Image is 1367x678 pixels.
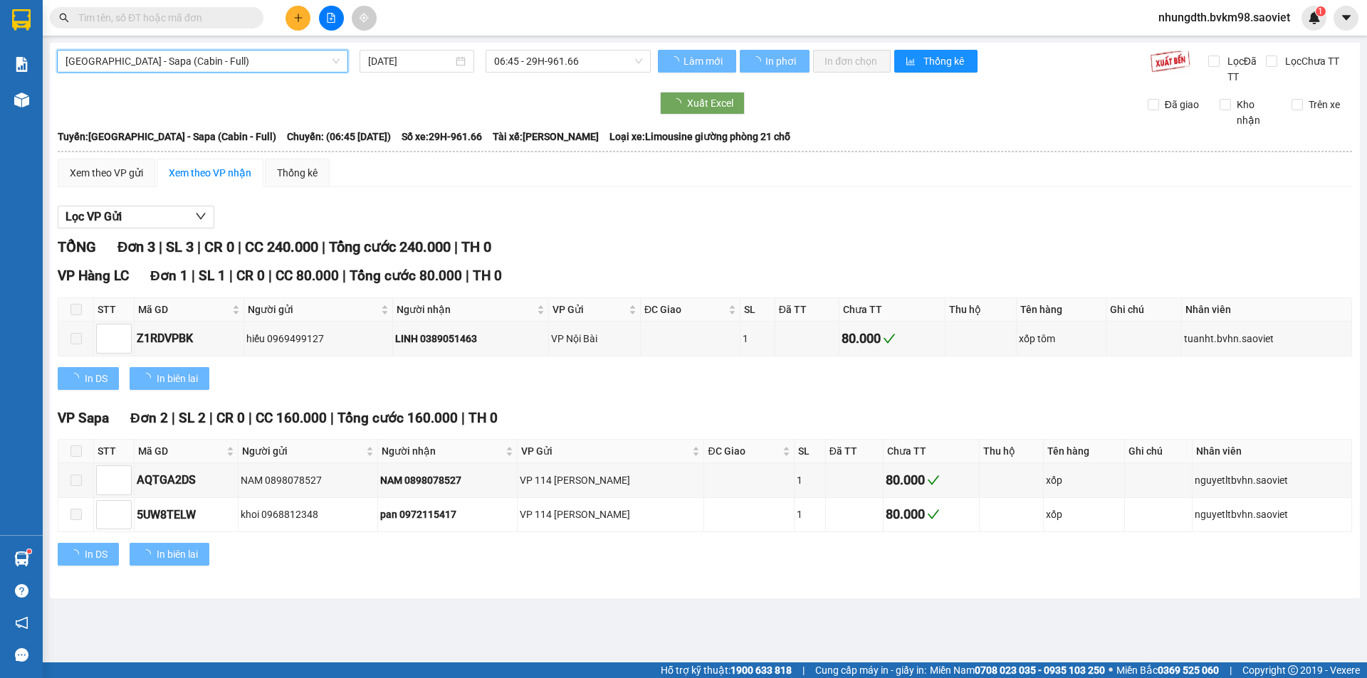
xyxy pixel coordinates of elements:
[980,440,1044,463] th: Thu hộ
[927,474,940,487] span: check
[69,373,85,383] span: loading
[368,53,453,69] input: 11/10/2025
[730,664,792,676] strong: 1900 633 818
[1182,298,1352,322] th: Nhân viên
[1334,6,1358,31] button: caret-down
[473,268,502,284] span: TH 0
[946,298,1017,322] th: Thu hộ
[94,298,135,322] th: STT
[14,57,29,72] img: solution-icon
[923,53,966,69] span: Thống kê
[687,95,733,111] span: Xuất Excel
[1150,50,1190,73] img: 9k=
[66,51,340,72] span: Hà Nội - Sapa (Cabin - Full)
[1193,440,1352,463] th: Nhân viên
[352,6,377,31] button: aim
[137,506,236,524] div: 5UW8TELW
[130,367,209,390] button: In biên lai
[94,440,135,463] th: STT
[15,648,28,662] span: message
[549,322,641,356] td: VP Nội Bài
[58,543,119,566] button: In DS
[248,302,377,317] span: Người gửi
[319,6,344,31] button: file-add
[330,410,334,426] span: |
[69,549,85,559] span: loading
[342,268,346,284] span: |
[775,298,839,322] th: Đã TT
[1158,664,1219,676] strong: 0369 525 060
[141,549,157,559] span: loading
[293,13,303,23] span: plus
[197,238,201,255] span: |
[166,238,194,255] span: SL 3
[551,331,638,346] div: VP Nội Bài
[1019,331,1104,346] div: xốp tôm
[1046,507,1121,522] div: xốp
[520,472,702,488] div: VP 114 [PERSON_NAME]
[802,662,805,678] span: |
[159,238,162,255] span: |
[1231,97,1281,128] span: Kho nhận
[671,98,687,108] span: loading
[329,238,451,255] span: Tổng cước 240.000
[245,238,318,255] span: CC 240.000
[461,238,491,255] span: TH 0
[402,129,482,144] span: Số xe: 29H-961.66
[813,50,891,73] button: In đơn chọn
[236,268,265,284] span: CR 0
[130,410,168,426] span: Đơn 2
[765,53,798,69] span: In phơi
[1116,662,1219,678] span: Miền Bắc
[157,371,198,386] span: In biên lai
[1308,11,1321,24] img: icon-new-feature
[14,551,29,566] img: warehouse-icon
[975,664,1105,676] strong: 0708 023 035 - 0935 103 250
[216,410,245,426] span: CR 0
[743,331,772,346] div: 1
[883,332,896,345] span: check
[135,322,244,356] td: Z1RDVPBK
[241,472,375,488] div: NAM 0898078527
[141,373,157,383] span: loading
[658,50,736,73] button: Làm mới
[521,443,690,459] span: VP Gửi
[66,208,122,226] span: Lọc VP Gửi
[286,6,310,31] button: plus
[797,472,823,488] div: 1
[359,13,369,23] span: aim
[397,302,534,317] span: Người nhận
[322,238,325,255] span: |
[454,238,458,255] span: |
[27,549,31,553] sup: 1
[137,471,236,489] div: AQTGA2DS
[1106,298,1182,322] th: Ghi chú
[1109,667,1113,673] span: ⚪️
[930,662,1105,678] span: Miền Nam
[520,507,702,522] div: VP 114 [PERSON_NAME]
[466,268,469,284] span: |
[85,371,108,386] span: In DS
[15,584,28,598] span: question-circle
[169,165,251,181] div: Xem theo VP nhận
[256,410,327,426] span: CC 160.000
[894,50,978,73] button: bar-chartThống kê
[135,498,239,532] td: 5UW8TELW
[12,9,31,31] img: logo-vxr
[58,238,96,255] span: TỔNG
[58,206,214,228] button: Lọc VP Gửi
[1340,11,1353,24] span: caret-down
[59,13,69,23] span: search
[795,440,826,463] th: SL
[1303,97,1346,112] span: Trên xe
[1288,665,1298,675] span: copyright
[192,268,195,284] span: |
[669,56,681,66] span: loading
[1147,9,1301,26] span: nhungdth.bvkm98.saoviet
[157,546,198,562] span: In biên lai
[276,268,339,284] span: CC 80.000
[326,13,336,23] span: file-add
[1222,53,1266,85] span: Lọc Đã TT
[150,268,188,284] span: Đơn 1
[242,443,363,459] span: Người gửi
